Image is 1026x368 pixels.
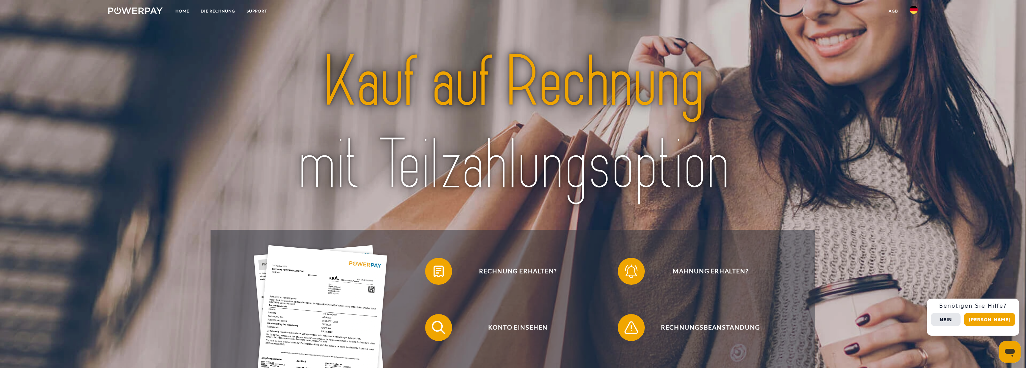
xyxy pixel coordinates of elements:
img: qb_bell.svg [623,263,640,280]
img: logo-powerpay-white.svg [108,7,163,14]
img: de [910,6,918,14]
a: DIE RECHNUNG [195,5,241,17]
button: Konto einsehen [425,314,601,341]
iframe: Schaltfläche zum Öffnen des Messaging-Fensters [999,341,1021,363]
img: title-powerpay_de.svg [246,37,780,211]
button: Mahnung erhalten? [618,258,793,285]
img: qb_search.svg [430,319,447,336]
img: qb_warning.svg [623,319,640,336]
a: SUPPORT [241,5,273,17]
span: Konto einsehen [435,314,601,341]
div: Schnellhilfe [927,299,1019,336]
span: Rechnungsbeanstandung [628,314,793,341]
button: Rechnung erhalten? [425,258,601,285]
span: Mahnung erhalten? [628,258,793,285]
h3: Benötigen Sie Hilfe? [931,303,1015,309]
img: qb_bill.svg [430,263,447,280]
button: Nein [931,313,961,326]
button: [PERSON_NAME] [964,313,1015,326]
a: agb [883,5,904,17]
button: Rechnungsbeanstandung [618,314,793,341]
a: Home [170,5,195,17]
span: Rechnung erhalten? [435,258,601,285]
